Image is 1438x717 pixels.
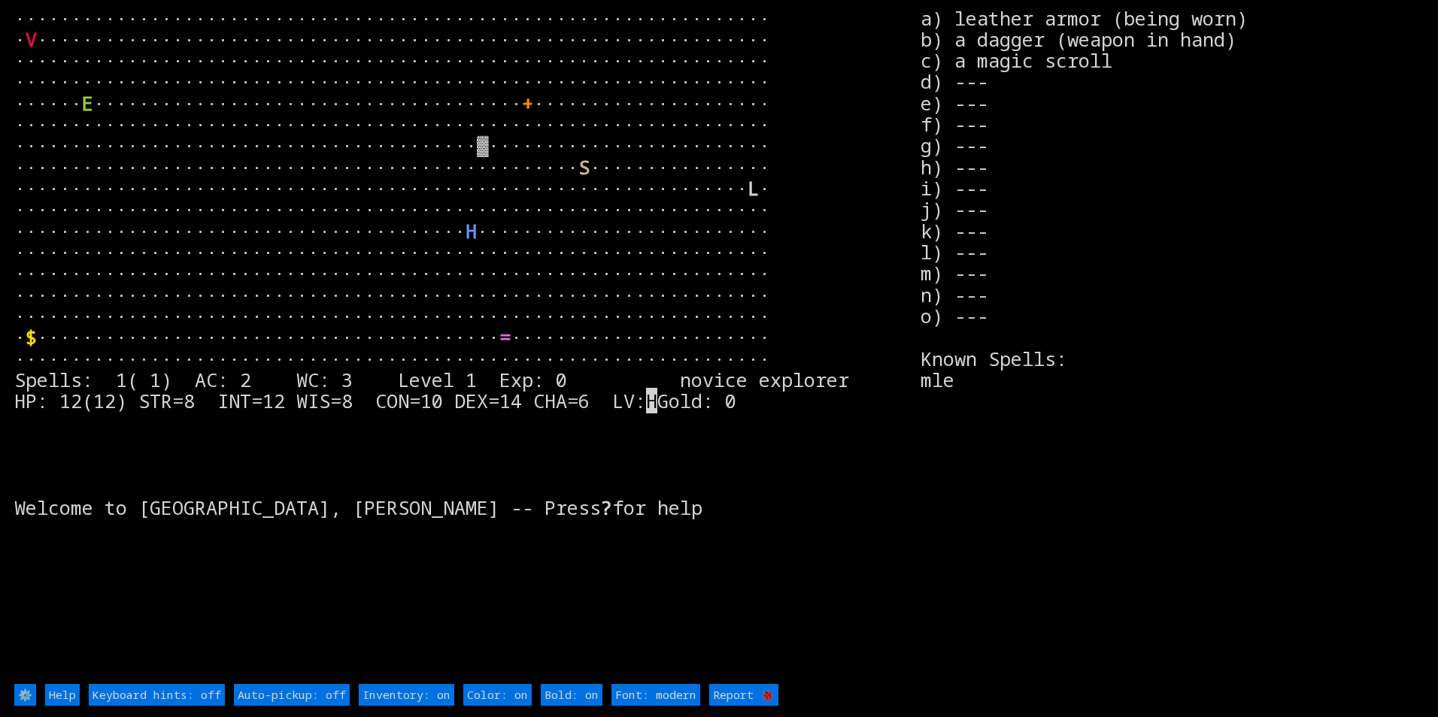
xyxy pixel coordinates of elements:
input: Color: on [463,684,532,705]
input: Font: modern [611,684,700,705]
font: L [748,175,759,201]
mark: H [646,388,657,413]
input: Auto-pickup: off [234,684,350,705]
input: Inventory: on [359,684,454,705]
font: $ [26,324,37,349]
font: S [578,154,590,180]
font: + [522,90,533,116]
input: ⚙️ [14,684,36,705]
larn: ··································································· · ···························... [14,8,921,682]
font: = [499,324,511,349]
font: V [26,26,37,52]
input: Keyboard hints: off [89,684,225,705]
b: ? [601,495,612,520]
input: Report 🐞 [709,684,778,705]
stats: a) leather armor (being worn) b) a dagger (weapon in hand) c) a magic scroll d) --- e) --- f) ---... [921,8,1424,682]
input: Help [45,684,80,705]
font: H [466,218,477,244]
font: E [82,90,93,116]
input: Bold: on [541,684,602,705]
